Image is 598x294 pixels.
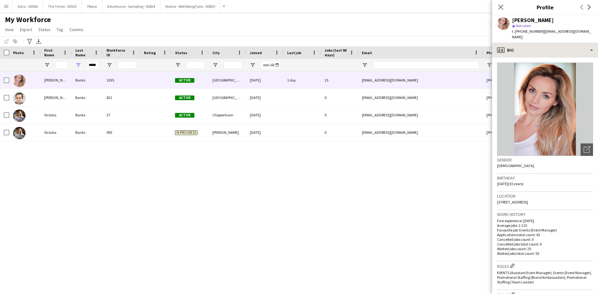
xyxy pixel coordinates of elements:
[175,78,194,83] span: Active
[497,200,528,204] span: [STREET_ADDRESS]
[512,29,591,39] span: | [EMAIL_ADDRESS][DOMAIN_NAME]
[497,212,593,217] h3: Work history
[144,50,156,55] span: Rating
[483,106,562,124] div: [PHONE_NUMBER]
[44,48,60,57] span: First Name
[246,72,283,89] div: [DATE]
[26,38,33,45] app-action-btn: Advanced filters
[492,43,598,58] div: Bio
[358,89,483,106] div: [EMAIL_ADDRESS][DOMAIN_NAME]
[118,61,136,69] input: Workforce ID Filter Input
[13,75,26,87] img: Holly Banks
[486,50,497,55] span: Phone
[497,218,593,223] p: First experience: [DATE]
[512,17,554,23] div: [PERSON_NAME]
[321,72,358,89] div: 15
[212,50,220,55] span: City
[2,26,16,34] a: View
[13,50,24,55] span: Photo
[13,0,43,12] button: Extra - 00566
[175,50,187,55] span: Status
[321,106,358,124] div: 0
[497,246,593,251] p: Worked jobs count: 25
[483,124,562,141] div: [PHONE_NUMBER]
[13,127,26,139] img: Victoria Banks
[492,3,598,11] h3: Profile
[69,27,83,32] span: Comms
[483,72,562,89] div: [PHONE_NUMBER]
[358,72,483,89] div: [EMAIL_ADDRESS][DOMAIN_NAME]
[209,124,246,141] div: [PERSON_NAME]
[497,251,593,256] p: Worked jobs total count: 55
[246,106,283,124] div: [DATE]
[209,106,246,124] div: Chippenham
[175,96,194,100] span: Active
[72,89,103,106] div: Banks
[283,72,321,89] div: 1 day
[72,106,103,124] div: Banks
[362,50,372,55] span: Email
[358,124,483,141] div: [EMAIL_ADDRESS][DOMAIN_NAME]
[57,27,63,32] span: Tag
[107,62,112,68] button: Open Filter Menu
[358,106,483,124] div: [EMAIL_ADDRESS][DOMAIN_NAME]
[17,26,35,34] a: Export
[55,61,68,69] input: First Name Filter Input
[175,130,197,135] span: In progress
[287,50,301,55] span: Last job
[497,163,534,168] span: [DEMOGRAPHIC_DATA]
[325,48,347,57] span: Jobs (last 90 days)
[212,62,218,68] button: Open Filter Menu
[497,181,524,186] span: [DATE] (33 years)
[497,228,593,232] p: Favourite job: Events (Event Manager)
[497,237,593,242] p: Cancelled jobs count: 0
[321,124,358,141] div: 0
[497,175,593,181] h3: Birthday
[497,223,593,228] p: Average jobs: 2.115
[483,89,562,106] div: [PHONE_NUMBER]
[36,26,53,34] a: Status
[20,27,32,32] span: Export
[103,124,140,141] div: 905
[40,89,72,106] div: [PERSON_NAME]
[82,0,102,12] button: 7Bone
[103,72,140,89] div: 1035
[246,124,283,141] div: [DATE]
[581,143,593,156] div: Open photos pop-in
[497,263,593,269] h3: Roles
[13,92,26,105] img: Richard Banks
[40,72,72,89] div: [PERSON_NAME]
[186,61,205,69] input: Status Filter Input
[175,113,194,118] span: Active
[516,23,531,28] span: Not rated
[87,61,99,69] input: Last Name Filter Input
[175,62,181,68] button: Open Filter Menu
[497,270,592,284] span: EVENTS (Assistant Event Manager), Events (Event Manager), Promotional Staffing (Brand Ambassadors...
[67,26,86,34] a: Comms
[40,106,72,124] div: Victoria
[497,193,593,199] h3: Location
[250,50,262,55] span: Joined
[250,62,255,68] button: Open Filter Menu
[103,106,140,124] div: 37
[512,29,544,34] span: t. [PHONE_NUMBER]
[72,124,103,141] div: Banks
[35,38,42,45] app-action-btn: Export XLSX
[246,89,283,106] div: [DATE]
[497,63,593,156] img: Crew avatar or photo
[486,62,492,68] button: Open Filter Menu
[497,242,593,246] p: Cancelled jobs total count: 0
[43,0,82,12] button: The Times - 00533
[321,89,358,106] div: 0
[497,232,593,237] p: Applications total count: 63
[261,61,280,69] input: Joined Filter Input
[75,62,81,68] button: Open Filter Menu
[13,110,26,122] img: Victoria Banks
[54,26,66,34] a: Tag
[497,157,593,163] h3: Gender
[72,72,103,89] div: Banks
[362,62,368,68] button: Open Filter Menu
[103,89,140,106] div: 822
[75,48,92,57] span: Last Name
[209,89,246,106] div: [GEOGRAPHIC_DATA]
